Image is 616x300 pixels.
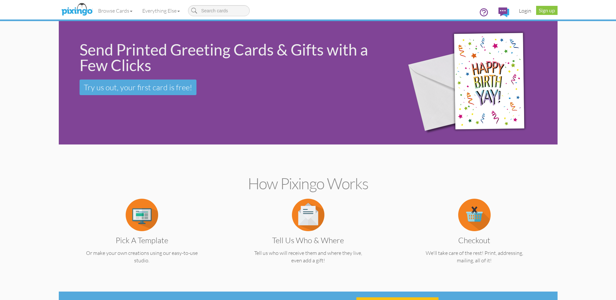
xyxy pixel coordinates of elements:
[80,80,196,95] a: Try us out, your first card is free!
[84,82,192,92] span: Try us out, your first card is free!
[409,236,540,244] h3: Checkout
[458,199,491,231] img: item.alt
[396,12,553,154] img: 942c5090-71ba-4bfc-9a92-ca782dcda692.png
[93,3,137,19] a: Browse Cards
[126,199,158,231] img: item.alt
[80,42,386,73] div: Send Printed Greeting Cards & Gifts with a Few Clicks
[70,175,546,192] h2: How Pixingo works
[404,249,545,264] p: We'll take care of the rest! Print, addressing, mailing, all of it!
[536,6,558,15] a: Sign up
[71,249,212,264] p: Or make your own creations using our easy-to-use studio.
[238,211,379,264] a: Tell us Who & Where Tell us who will receive them and where they live, even add a gift!
[238,249,379,264] p: Tell us who will receive them and where they live, even add a gift!
[76,236,207,244] h3: Pick a Template
[514,3,536,19] a: Login
[60,2,94,18] img: pixingo logo
[498,7,509,17] img: comments.svg
[137,3,185,19] a: Everything Else
[243,236,374,244] h3: Tell us Who & Where
[188,5,250,16] input: Search cards
[71,211,212,264] a: Pick a Template Or make your own creations using our easy-to-use studio.
[404,211,545,264] a: Checkout We'll take care of the rest! Print, addressing, mailing, all of it!
[292,199,324,231] img: item.alt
